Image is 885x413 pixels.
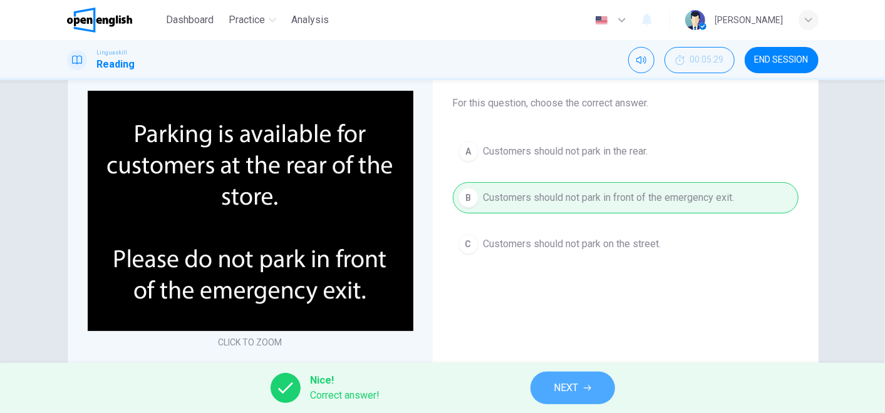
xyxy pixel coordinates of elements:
span: END SESSION [755,55,809,65]
span: Nice! [311,373,380,388]
span: Dashboard [166,13,214,28]
div: Mute [628,47,655,73]
img: OpenEnglish logo [67,8,133,33]
span: Linguaskill [97,48,128,57]
button: 00:05:29 [665,47,735,73]
button: END SESSION [745,47,819,73]
h1: Reading [97,57,135,72]
span: Practice [229,13,265,28]
div: Hide [665,47,735,73]
span: Correct answer! [311,388,380,403]
button: Dashboard [161,9,219,31]
div: [PERSON_NAME] [715,13,784,28]
img: Profile picture [685,10,705,30]
span: Analysis [291,13,329,28]
img: undefined [88,91,413,331]
button: Practice [224,9,281,31]
button: Analysis [286,9,334,31]
span: 00:05:29 [690,55,724,65]
button: CLICK TO ZOOM [214,334,287,351]
span: For this question, choose the correct answer. [453,96,799,111]
a: OpenEnglish logo [67,8,162,33]
button: NEXT [530,372,615,404]
img: en [594,16,609,25]
span: NEXT [554,379,579,397]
